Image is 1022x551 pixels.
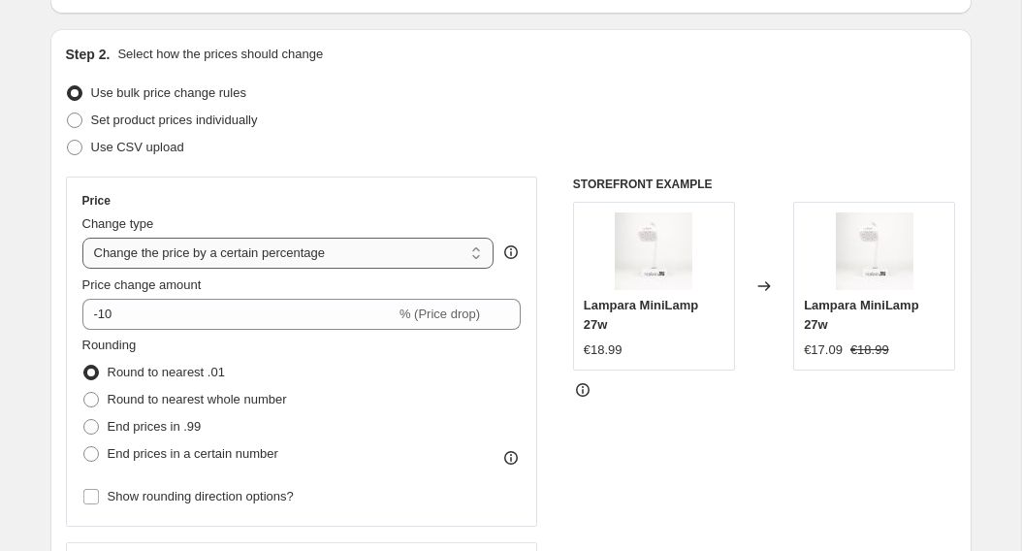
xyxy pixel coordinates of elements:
[108,365,225,379] span: Round to nearest .01
[108,392,287,406] span: Round to nearest whole number
[82,299,396,330] input: -15
[584,340,623,360] div: €18.99
[850,340,889,360] strike: €18.99
[615,212,692,290] img: A513BA1A-A8C7-43D7-8FF7-AD659EF14C0C_80x.jpg
[804,340,843,360] div: €17.09
[82,216,154,231] span: Change type
[66,45,111,64] h2: Step 2.
[91,85,246,100] span: Use bulk price change rules
[117,45,323,64] p: Select how the prices should change
[399,307,480,321] span: % (Price drop)
[91,113,258,127] span: Set product prices individually
[584,298,698,332] span: Lampara MiniLamp 27w
[836,212,913,290] img: A513BA1A-A8C7-43D7-8FF7-AD659EF14C0C_80x.jpg
[82,277,202,292] span: Price change amount
[804,298,918,332] span: Lampara MiniLamp 27w
[108,489,294,503] span: Show rounding direction options?
[573,177,956,192] h6: STOREFRONT EXAMPLE
[82,338,137,352] span: Rounding
[91,140,184,154] span: Use CSV upload
[82,193,111,209] h3: Price
[501,243,521,262] div: help
[108,446,278,461] span: End prices in a certain number
[108,419,202,434] span: End prices in .99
